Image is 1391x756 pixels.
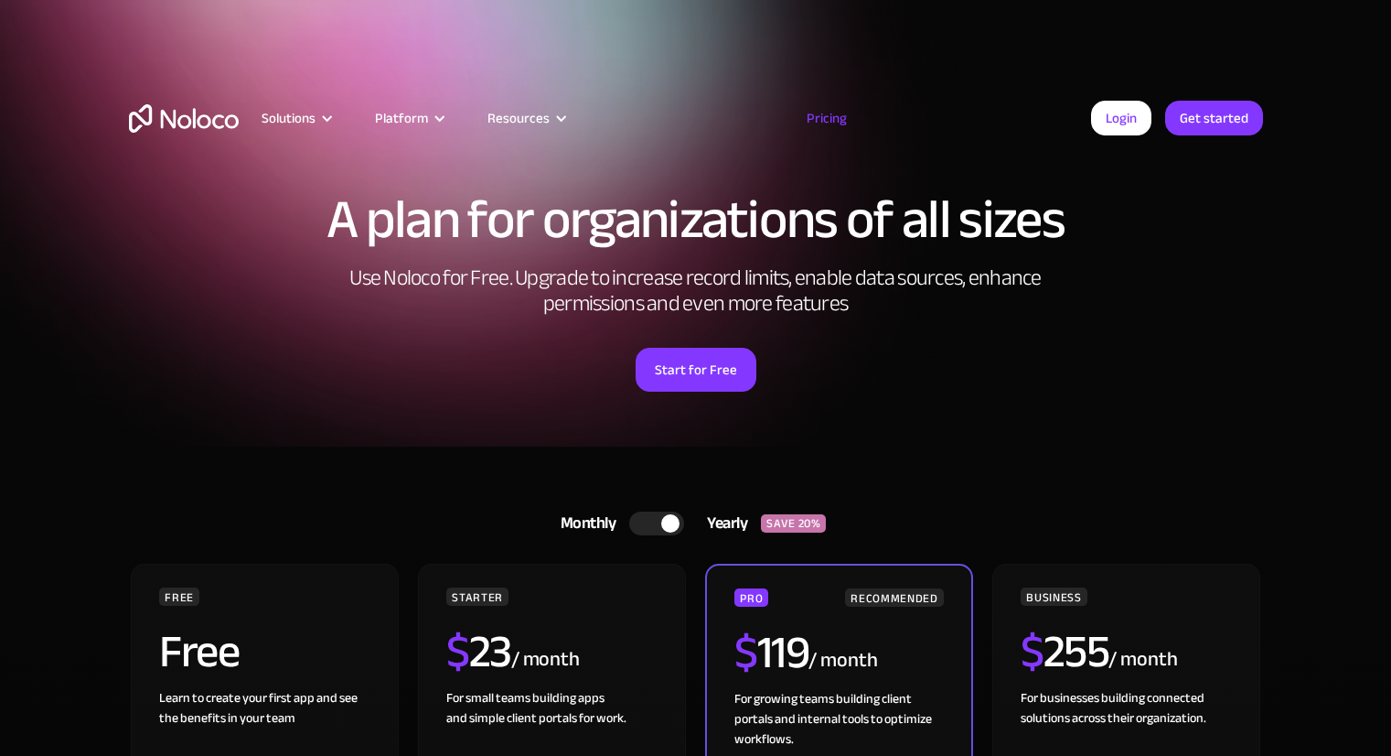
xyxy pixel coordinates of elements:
[1091,101,1151,135] a: Login
[465,106,586,130] div: Resources
[129,192,1263,247] h1: A plan for organizations of all sizes
[1165,101,1263,135] a: Get started
[446,629,511,675] h2: 23
[761,514,826,533] div: SAVE 20%
[352,106,465,130] div: Platform
[375,106,428,130] div: Platform
[239,106,352,130] div: Solutions
[734,630,808,675] h2: 119
[511,645,580,675] div: / month
[1108,645,1177,675] div: / month
[487,106,550,130] div: Resources
[684,510,761,537] div: Yearly
[129,104,239,133] a: home
[1021,629,1108,675] h2: 255
[446,588,508,606] div: STARTER
[330,265,1062,317] h2: Use Noloco for Free. Upgrade to increase record limits, enable data sources, enhance permissions ...
[159,588,199,606] div: FREE
[845,589,943,607] div: RECOMMENDED
[446,609,469,695] span: $
[734,610,757,696] span: $
[636,348,756,392] a: Start for Free
[1021,588,1086,606] div: BUSINESS
[159,629,239,675] h2: Free
[538,510,630,537] div: Monthly
[1021,609,1043,695] span: $
[784,106,870,130] a: Pricing
[808,646,877,675] div: / month
[734,589,768,607] div: PRO
[262,106,316,130] div: Solutions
